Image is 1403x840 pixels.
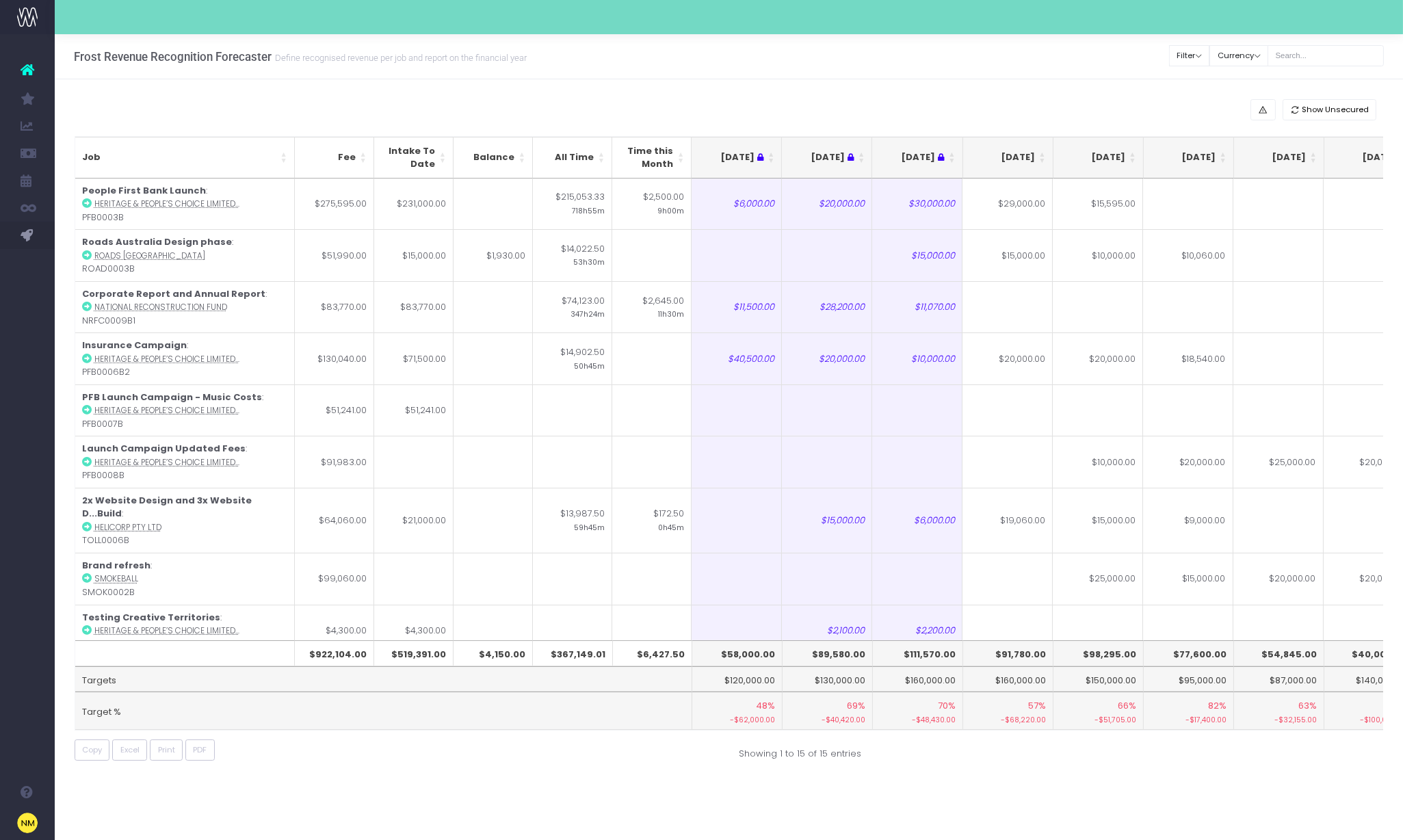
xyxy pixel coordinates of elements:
th: $519,391.00 [374,640,454,666]
th: Oct 25: activate to sort column ascending [963,137,1053,179]
th: Intake To Date: activate to sort column ascending [374,137,454,179]
td: $15,000.00 [782,488,872,553]
td: $15,595.00 [1053,179,1143,230]
td: $21,000.00 [374,488,454,553]
small: 0h45m [658,521,684,533]
th: $98,295.00 [1053,640,1144,666]
th: Sep 25 : activate to sort column ascending [872,137,962,179]
abbr: Heritage & People’s Choice Limited [94,354,239,365]
td: $91,983.00 [295,436,374,488]
button: Copy [75,739,110,761]
td: $4,300.00 [374,605,454,657]
td: $4,300.00 [295,605,374,657]
strong: Insurance Campaign [82,339,187,352]
td: $71,500.00 [374,332,454,384]
td: $15,000.00 [1143,553,1233,605]
abbr: Smokeball [94,573,138,584]
span: Excel [120,744,140,756]
td: $99,060.00 [295,553,374,605]
th: Job: activate to sort column ascending [75,137,295,179]
small: -$17,400.00 [1151,713,1227,726]
td: $1,930.00 [454,229,533,281]
td: $6,000.00 [872,488,962,553]
small: 9h00m [657,204,684,216]
th: $922,104.00 [295,640,374,666]
span: 63% [1298,699,1317,713]
span: 57% [1028,699,1046,713]
td: $83,770.00 [295,281,374,333]
td: $20,000.00 [962,332,1053,384]
td: $14,902.50 [533,332,612,384]
td: $6,000.00 [692,179,782,230]
td: : PFB0003B [75,179,295,230]
td: $74,123.00 [533,281,612,333]
td: $40,500.00 [692,332,782,384]
td: $28,200.00 [782,281,872,333]
small: Define recognised revenue per job and report on the financial year [272,50,527,64]
div: Showing 1 to 15 of 15 entries [739,739,862,761]
button: Excel [112,739,147,761]
strong: Testing Creative Territories [82,611,220,624]
th: $91,780.00 [963,640,1053,666]
th: $54,845.00 [1234,640,1324,666]
th: $89,580.00 [783,640,873,666]
th: Time this Month: activate to sort column ascending [612,137,692,179]
td: $15,000.00 [962,229,1053,281]
td: $15,000.00 [374,229,454,281]
td: $2,500.00 [612,179,692,230]
td: $11,070.00 [872,281,962,333]
td: $130,000.00 [783,666,873,692]
abbr: Heritage & People’s Choice Limited [94,405,239,416]
td: : PFB0007B [75,384,295,436]
th: Balance: activate to sort column ascending [454,137,533,179]
strong: Roads Australia Design phase [82,235,232,248]
abbr: Heritage & People’s Choice Limited [94,457,239,468]
small: -$40,420.00 [789,713,865,726]
td: $2,200.00 [872,605,962,657]
span: 70% [938,699,956,713]
strong: Launch Campaign Updated Fees [82,442,246,455]
td: $2,100.00 [782,605,872,657]
td: $172.50 [612,488,692,553]
span: Show Unsecured [1302,104,1369,116]
abbr: Roads Australia [94,250,205,261]
td: $15,000.00 [1053,488,1143,553]
img: images/default_profile_image.png [17,813,38,833]
abbr: Heritage & People’s Choice Limited [94,625,239,636]
th: Fee: activate to sort column ascending [295,137,374,179]
td: : TOLL0006B [75,488,295,553]
abbr: Heritage & People’s Choice Limited [94,198,239,209]
td: $160,000.00 [963,666,1053,692]
th: $6,427.50 [613,640,692,666]
button: Filter [1169,45,1210,66]
td: $10,000.00 [1053,436,1143,488]
td: $150,000.00 [1053,666,1144,692]
th: $367,149.01 [533,640,612,666]
th: $4,150.00 [454,640,533,666]
td: $64,060.00 [295,488,374,553]
td: $231,000.00 [374,179,454,230]
td: : PFB0009B [75,605,295,657]
button: Show Unsecured [1283,99,1377,120]
td: Target % [75,692,692,730]
td: $18,540.00 [1143,332,1233,384]
td: : NRFC0009B1 [75,281,295,333]
small: 59h45m [574,521,605,533]
td: Targets [75,666,692,692]
span: 48% [756,699,775,713]
td: $11,500.00 [692,281,782,333]
td: $2,645.00 [612,281,692,333]
th: Nov 25: activate to sort column ascending [1053,137,1144,179]
td: : ROAD0003B [75,229,295,281]
td: : SMOK0002B [75,553,295,605]
td: $15,000.00 [872,229,962,281]
td: $83,770.00 [374,281,454,333]
td: $130,040.00 [295,332,374,384]
h3: Frost Revenue Recognition Forecaster [74,50,527,64]
td: : PFB0006B2 [75,332,295,384]
td: $19,060.00 [962,488,1053,553]
strong: PFB Launch Campaign - Music Costs [82,391,262,404]
span: 66% [1118,699,1136,713]
th: $58,000.00 [692,640,783,666]
td: $120,000.00 [692,666,783,692]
